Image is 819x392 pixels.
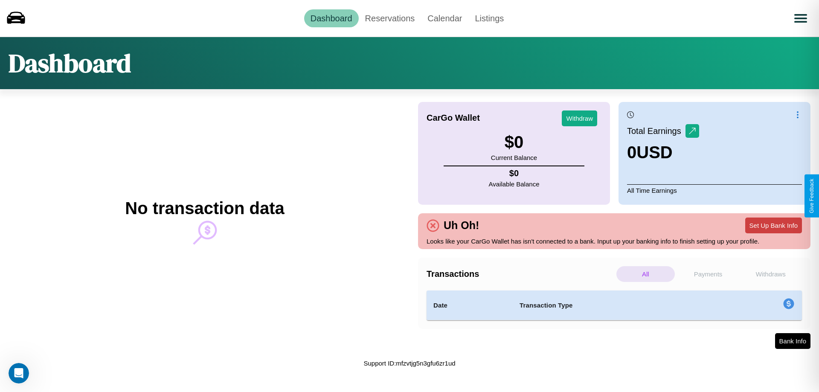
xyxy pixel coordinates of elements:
[491,133,537,152] h3: $ 0
[809,179,815,213] div: Give Feedback
[427,113,480,123] h4: CarGo Wallet
[125,199,284,218] h2: No transaction data
[741,266,800,282] p: Withdraws
[427,235,802,247] p: Looks like your CarGo Wallet has isn't connected to a bank. Input up your banking info to finish ...
[627,143,699,162] h3: 0 USD
[9,363,29,383] iframe: Intercom live chat
[491,152,537,163] p: Current Balance
[520,300,713,311] h4: Transaction Type
[745,218,802,233] button: Set Up Bank Info
[9,46,131,81] h1: Dashboard
[562,110,597,126] button: Withdraw
[775,333,810,349] button: Bank Info
[468,9,510,27] a: Listings
[627,123,685,139] p: Total Earnings
[439,219,483,232] h4: Uh Oh!
[363,357,455,369] p: Support ID: mfzvtjg5n3gfu6zr1ud
[427,269,614,279] h4: Transactions
[627,184,802,196] p: All Time Earnings
[489,168,540,178] h4: $ 0
[359,9,421,27] a: Reservations
[489,178,540,190] p: Available Balance
[679,266,738,282] p: Payments
[421,9,468,27] a: Calendar
[789,6,813,30] button: Open menu
[433,300,506,311] h4: Date
[304,9,359,27] a: Dashboard
[616,266,675,282] p: All
[427,290,802,320] table: simple table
